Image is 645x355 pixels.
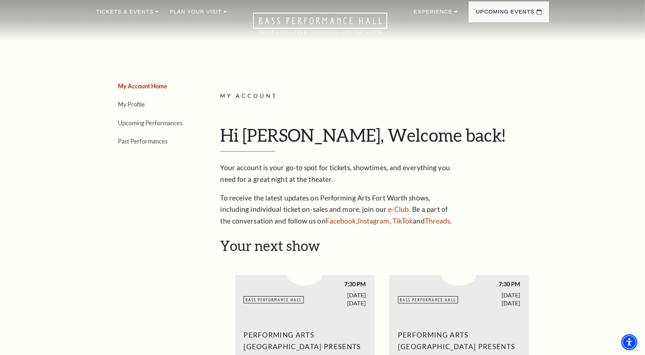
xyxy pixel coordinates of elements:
[621,334,637,350] div: Accessibility Menu
[118,83,168,89] a: My Account Home
[425,217,450,225] a: Threads - open in a new tab
[305,280,366,288] span: 7:30 PM
[459,280,520,288] span: 7:30 PM
[326,217,356,225] a: Facebook - open in a new tab
[388,205,409,213] a: e-Club
[96,7,154,20] p: Tickets & Events
[220,237,544,254] h2: Your next show
[118,101,145,108] a: My Profile
[220,192,458,227] p: To receive the latest updates on Performing Arts Fort Worth shows, including individual ticket on...
[459,291,520,306] span: [DATE] [DATE]
[392,217,413,225] a: TikTok - open in a new tab
[170,7,222,20] p: Plan Your Visit
[243,329,366,352] span: Performing Arts [GEOGRAPHIC_DATA] Presents
[220,93,278,99] span: My Account
[398,329,520,352] span: Performing Arts [GEOGRAPHIC_DATA] Presents
[413,217,425,225] span: and
[118,138,168,145] a: Past Performances
[227,12,414,41] a: Open this option
[305,291,366,306] span: [DATE] [DATE]
[220,162,458,185] p: Your account is your go-to spot for tickets, showtimes, and everything you need for a great night...
[118,119,183,126] a: Upcoming Performances
[358,217,389,225] a: Instagram - open in a new tab
[476,7,535,20] p: Upcoming Events
[414,7,452,20] p: Experience
[220,125,544,152] h1: Hi [PERSON_NAME], Welcome back!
